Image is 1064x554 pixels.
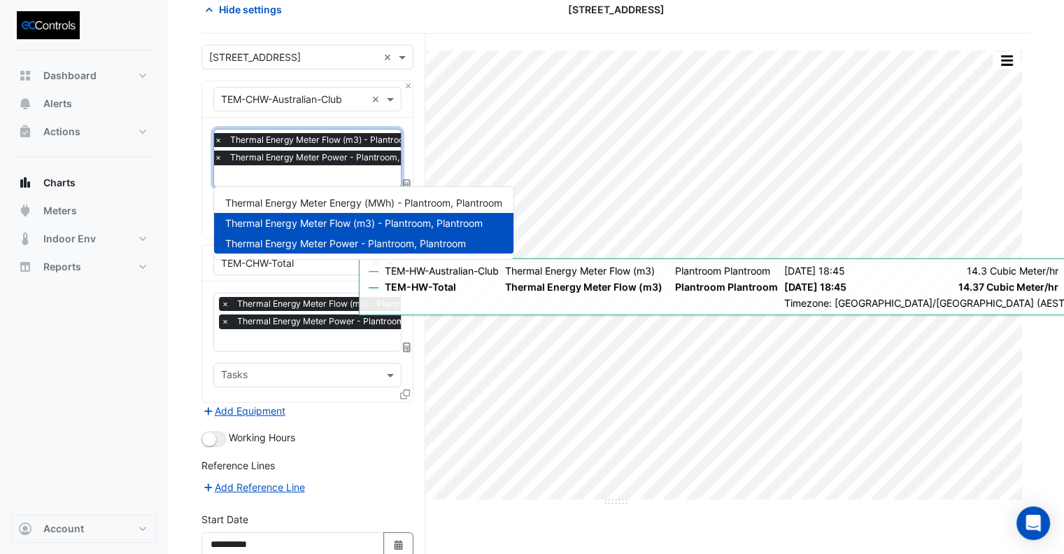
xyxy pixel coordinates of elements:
[227,133,460,147] span: Thermal Energy Meter Flow (m3) - Plantroom, Plantroom
[43,125,80,139] span: Actions
[568,2,665,17] span: [STREET_ADDRESS]
[219,297,232,311] span: ×
[43,176,76,190] span: Charts
[11,253,157,281] button: Reports
[201,403,286,419] button: Add Equipment
[401,342,413,354] span: Choose Function
[212,151,225,165] span: ×
[43,232,96,246] span: Indoor Env
[234,297,467,311] span: Thermal Energy Meter Flow (m3) - Plantroom, Plantroom
[219,314,232,328] span: ×
[11,169,157,197] button: Charts
[43,204,77,218] span: Meters
[201,458,275,473] label: Reference Lines
[11,90,157,118] button: Alerts
[201,512,248,527] label: Start Date
[201,479,306,495] button: Add Reference Line
[11,225,157,253] button: Indoor Env
[11,197,157,225] button: Meters
[219,367,248,385] div: Tasks
[18,176,32,190] app-icon: Charts
[213,186,514,260] ng-dropdown-panel: Options list
[43,522,84,536] span: Account
[383,50,395,64] span: Clear
[225,197,502,209] span: Thermal Energy Meter Energy (MWh) - Plantroom, Plantroom
[234,314,453,328] span: Thermal Energy Meter Power - Plantroom, Plantroom
[371,256,383,270] span: Clear
[43,260,81,274] span: Reports
[17,11,80,39] img: Company Logo
[371,92,383,106] span: Clear
[18,125,32,139] app-icon: Actions
[18,204,32,218] app-icon: Meters
[219,2,282,17] span: Hide settings
[43,69,97,83] span: Dashboard
[18,69,32,83] app-icon: Dashboard
[212,133,225,147] span: ×
[227,151,446,165] span: Thermal Energy Meter Power - Plantroom, Plantroom
[11,62,157,90] button: Dashboard
[229,431,295,443] span: Working Hours
[225,237,466,249] span: Thermal Energy Meter Power - Plantroom, Plantroom
[404,81,413,90] button: Close
[11,515,157,543] button: Account
[225,217,483,229] span: Thermal Energy Meter Flow (m3) - Plantroom, Plantroom
[18,232,32,246] app-icon: Indoor Env
[993,52,1021,69] button: More Options
[18,97,32,111] app-icon: Alerts
[1016,506,1050,540] div: Open Intercom Messenger
[18,260,32,274] app-icon: Reports
[11,118,157,146] button: Actions
[400,389,410,401] span: Clone Favourites and Tasks from this Equipment to other Equipment
[392,539,405,550] fa-icon: Select Date
[401,178,413,190] span: Choose Function
[43,97,72,111] span: Alerts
